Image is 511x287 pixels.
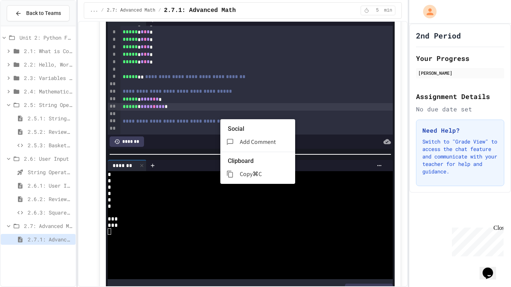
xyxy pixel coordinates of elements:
span: Unit 2: Python Fundamentals [19,34,73,41]
span: / [101,7,104,13]
span: 2.5.1: String Operators [28,114,73,122]
h3: Need Help? [422,126,498,135]
li: Social [228,123,295,135]
span: 2.1: What is Code? [24,47,73,55]
p: Switch to "Grade View" to access the chat feature and communicate with your teacher for help and ... [422,138,498,175]
span: Back to Teams [26,9,61,17]
span: 2.7: Advanced Math [24,222,73,230]
span: 2.6.3: Squares and Circles [28,209,73,216]
span: 5 [371,7,383,13]
h2: Assignment Details [416,91,504,102]
span: / [158,7,161,13]
span: min [384,7,392,13]
span: 2.3: Variables and Data Types [24,74,73,82]
iframe: chat widget [449,225,504,256]
span: String Operators - Quiz [28,168,73,176]
span: 2.5: String Operators [24,101,73,109]
span: 2.4: Mathematical Operators [24,87,73,95]
span: 2.6.1: User Input [28,182,73,189]
h2: Your Progress [416,53,504,64]
span: 2.7.1: Advanced Math [164,6,236,15]
iframe: chat widget [480,257,504,280]
span: 2.7: Advanced Math [107,7,156,13]
h1: 2nd Period [416,30,461,41]
span: 2.5.2: Review - String Operators [28,128,73,136]
span: ... [90,7,98,13]
p: ⌘C [253,170,262,179]
span: Add Comment [240,138,276,146]
span: 2.2: Hello, World! [24,61,73,68]
li: Clipboard [228,155,295,167]
div: My Account [415,3,438,20]
span: 2.7.1: Advanced Math [28,235,73,243]
span: 2.6.2: Review - User Input [28,195,73,203]
span: 2.6: User Input [24,155,73,163]
div: [PERSON_NAME] [418,70,502,76]
div: Chat with us now!Close [3,3,52,47]
span: Copy [240,170,253,178]
div: No due date set [416,105,504,114]
span: 2.5.3: Basketballs and Footballs [28,141,73,149]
